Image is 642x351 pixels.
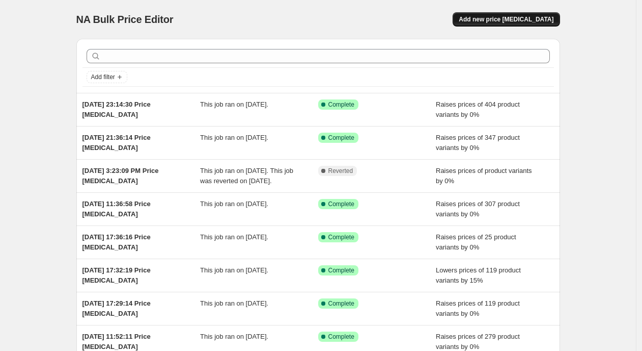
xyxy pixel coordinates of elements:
[328,333,354,341] span: Complete
[82,333,151,350] span: [DATE] 11:52:11 Price [MEDICAL_DATA]
[82,101,151,118] span: [DATE] 23:14:30 Price [MEDICAL_DATA]
[91,73,115,81] span: Add filter
[328,233,354,241] span: Complete
[328,200,354,208] span: Complete
[82,134,151,152] span: [DATE] 21:36:14 Price [MEDICAL_DATA]
[328,266,354,274] span: Complete
[436,333,520,350] span: Raises prices of 279 product variants by 0%
[436,101,520,118] span: Raises prices of 404 product variants by 0%
[328,101,354,109] span: Complete
[436,266,521,284] span: Lowers prices of 119 product variants by 15%
[328,167,353,175] span: Reverted
[200,266,268,274] span: This job ran on [DATE].
[436,200,520,218] span: Raises prices of 307 product variants by 0%
[453,12,560,27] button: Add new price [MEDICAL_DATA]
[76,14,174,25] span: NA Bulk Price Editor
[459,15,553,23] span: Add new price [MEDICAL_DATA]
[200,134,268,141] span: This job ran on [DATE].
[436,167,532,185] span: Raises prices of product variants by 0%
[82,167,159,185] span: [DATE] 3:23:09 PM Price [MEDICAL_DATA]
[200,299,268,307] span: This job ran on [DATE].
[200,233,268,241] span: This job ran on [DATE].
[82,233,151,251] span: [DATE] 17:36:16 Price [MEDICAL_DATA]
[87,71,127,83] button: Add filter
[436,233,516,251] span: Raises prices of 25 product variants by 0%
[82,266,151,284] span: [DATE] 17:32:19 Price [MEDICAL_DATA]
[200,200,268,208] span: This job ran on [DATE].
[200,167,293,185] span: This job ran on [DATE]. This job was reverted on [DATE].
[328,299,354,308] span: Complete
[328,134,354,142] span: Complete
[200,333,268,340] span: This job ran on [DATE].
[82,299,151,317] span: [DATE] 17:29:14 Price [MEDICAL_DATA]
[436,299,520,317] span: Raises prices of 119 product variants by 0%
[436,134,520,152] span: Raises prices of 347 product variants by 0%
[200,101,268,108] span: This job ran on [DATE].
[82,200,151,218] span: [DATE] 11:36:58 Price [MEDICAL_DATA]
